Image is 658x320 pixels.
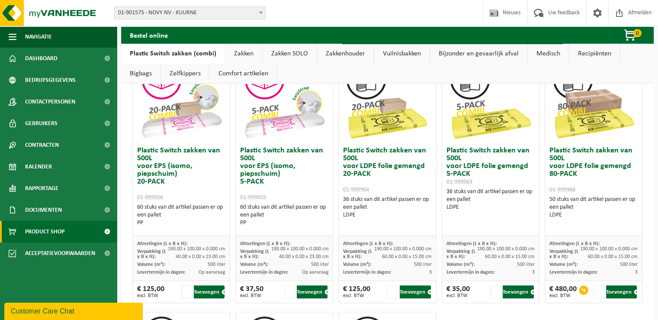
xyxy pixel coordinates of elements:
[25,199,62,221] span: Documenten
[25,221,64,242] span: Product Shop
[263,44,317,64] a: Zakken SOLO
[610,26,653,44] button: 0
[549,241,600,246] span: Afmetingen (L x B x H):
[446,293,470,298] span: excl. BTW
[446,204,535,211] div: LDPE
[532,270,535,275] span: 3
[317,44,374,64] a: Zakkenhouder
[121,64,160,84] a: Bigbags
[240,249,269,259] span: Verpakking (L x B x H):
[181,285,193,298] input: 1
[137,249,166,259] span: Verpakking (L x B x H):
[137,204,225,227] div: 60 stuks van dit artikel passen er op een pallet
[137,147,225,201] h3: Plastic Switch zakken van 500L voor EPS (isomo, piepschuim) 20-PACK
[208,262,225,267] span: 500 liter
[115,7,265,19] span: 01-901575 - NOVY NV - KUURNE
[137,270,185,275] span: Levertermijn in dagen:
[550,56,637,142] img: 01-999968
[343,262,371,267] span: Volume (m³):
[25,134,59,156] span: Contracten
[25,242,95,264] span: Acceptatievoorwaarden
[121,26,177,43] h2: Bestel online
[25,91,75,113] span: Contactpersonen
[343,241,393,246] span: Afmetingen (L x B x H):
[240,241,290,246] span: Afmetingen (L x B x H):
[168,246,225,252] span: 190.00 x 100.00 x 0.000 cm
[447,56,534,142] img: 01-999963
[137,241,187,246] span: Afmetingen (L x B x H):
[137,293,164,298] span: excl. BTW
[588,254,638,259] span: 60.00 x 0.00 x 15.00 cm
[446,270,494,275] span: Levertermijn in dagen:
[549,187,575,193] span: 01-999968
[343,187,369,193] span: 01-999964
[343,249,372,259] span: Verpakking (L x B x H):
[503,285,533,298] button: Toevoegen
[25,113,58,134] span: Gebruikers
[138,56,225,142] img: 01-999956
[430,44,527,64] a: Bijzonder en gevaarlijk afval
[528,44,569,64] a: Medisch
[240,219,328,227] div: PP
[240,262,268,267] span: Volume (m³):
[311,262,328,267] span: 500 liter
[241,56,327,142] img: 01-999955
[606,285,637,298] button: Toevoegen
[446,147,535,186] h3: Plastic Switch zakken van 500L voor LDPE folie gemengd 5-PACK
[284,285,296,298] input: 1
[25,156,52,178] span: Kalender
[594,285,605,298] input: 1
[343,211,431,219] div: LDPE
[477,246,535,252] span: 190.00 x 100.00 x 0.000 cm
[161,64,209,84] a: Zelfkippers
[240,285,263,298] div: € 37,50
[25,178,58,199] span: Rapportage
[279,254,328,259] span: 40.00 x 0.00 x 23.00 cm
[225,44,262,64] a: Zakken
[446,249,475,259] span: Verpakking (L x B x H):
[446,179,472,185] span: 01-999963
[194,285,225,298] button: Toevoegen
[549,249,578,259] span: Verpakking (L x B x H):
[343,196,431,219] div: 36 stuks van dit artikel passen er op een pallet
[114,6,266,19] span: 01-901575 - NOVY NV - KUURNE
[429,270,432,275] span: 3
[240,194,266,201] span: 01-999955
[549,147,638,194] h3: Plastic Switch zakken van 500L voor LDPE folie gemengd 80-PACK
[240,204,328,227] div: 60 stuks van dit artikel passen er op een pallet
[414,262,432,267] span: 500 liter
[549,293,577,298] span: excl. BTW
[485,254,535,259] span: 60.00 x 0.00 x 15.00 cm
[446,262,475,267] span: Volume (m³):
[271,246,328,252] span: 190.00 x 100.00 x 0.000 cm
[302,270,328,275] span: Op aanvraag
[549,196,638,219] div: 50 stuks van dit artikel passen er op een pallet
[343,147,431,194] h3: Plastic Switch zakken van 500L voor LDPE folie gemengd 20-PACK
[374,44,430,64] a: Vuilnisbakken
[549,262,578,267] span: Volume (m³):
[549,285,577,298] div: € 480,00
[199,270,225,275] span: Op aanvraag
[549,270,597,275] span: Levertermijn in dagen:
[517,262,535,267] span: 500 liter
[635,270,638,275] span: 3
[580,246,638,252] span: 190.00 x 100.00 x 0.000 cm
[25,69,76,91] span: Bedrijfsgegevens
[491,285,502,298] input: 1
[344,56,430,142] img: 01-999964
[137,285,164,298] div: € 125,00
[620,262,638,267] span: 500 liter
[549,211,638,219] div: LDPE
[25,48,58,69] span: Dashboard
[400,285,430,298] button: Toevoegen
[137,194,163,201] span: 01-999956
[343,285,370,298] div: € 125,00
[137,219,225,227] div: PP
[137,262,165,267] span: Volume (m³):
[240,270,288,275] span: Levertermijn in dagen:
[176,254,225,259] span: 40.00 x 0.00 x 23.00 cm
[25,26,52,48] span: Navigatie
[343,270,391,275] span: Levertermijn in dagen:
[121,44,225,64] a: Plastic Switch zakken (combi)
